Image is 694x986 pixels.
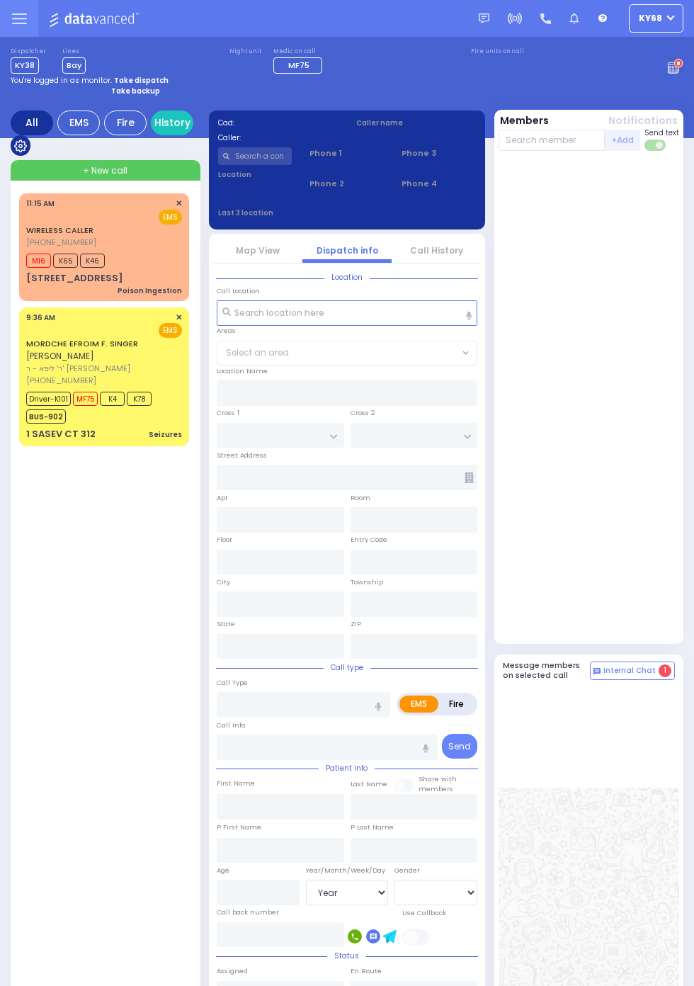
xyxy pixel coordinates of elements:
[104,110,147,135] div: Fire
[26,363,178,375] span: ר' ליפא - ר' [PERSON_NAME]
[324,662,370,673] span: Call type
[442,734,477,759] button: Send
[399,696,438,713] label: EMS
[593,668,601,675] img: comment-alt.png
[73,392,98,406] span: MF75
[218,147,292,165] input: Search a contact
[351,577,383,587] label: Township
[419,784,453,793] span: members
[644,138,667,152] label: Turn off text
[217,286,260,296] label: Call Location
[217,326,236,336] label: Areas
[149,429,182,440] div: Seizures
[479,13,489,24] img: message.svg
[229,47,261,56] label: Night unit
[176,312,182,324] span: ✕
[218,208,348,218] label: Last 3 location
[26,254,51,268] span: M16
[218,132,339,143] label: Caller:
[11,47,46,56] label: Dispatcher
[26,338,138,349] a: MORDCHE EFROIM F. SINGER
[217,366,268,376] label: Location Name
[127,392,152,406] span: K78
[176,198,182,210] span: ✕
[217,619,235,629] label: State
[217,450,267,460] label: Street Address
[218,169,292,180] label: Location
[319,763,375,773] span: Patient info
[83,164,127,177] span: + New call
[217,493,228,503] label: Apt
[26,392,71,406] span: Driver-K101
[659,664,671,677] span: 1
[53,254,78,268] span: K65
[217,300,477,326] input: Search location here
[111,86,160,96] strong: Take backup
[273,47,326,56] label: Medic on call
[288,59,309,71] span: MF75
[26,375,96,386] span: [PHONE_NUMBER]
[465,472,474,483] span: Other building occupants
[11,75,112,86] span: You're logged in as monitor.
[590,662,675,680] button: Internal Chat 1
[159,323,182,338] span: EMS
[394,866,420,875] label: Gender
[57,110,100,135] div: EMS
[217,822,261,832] label: P First Name
[159,210,182,225] span: EMS
[217,720,245,730] label: Call Info
[217,907,279,917] label: Call back number
[62,47,86,56] label: Lines
[26,271,123,285] div: [STREET_ADDRESS]
[26,409,66,424] span: BUS-902
[118,285,182,296] div: Poison Ingestion
[351,408,375,418] label: Cross 2
[49,10,143,28] img: Logo
[327,951,366,961] span: Status
[80,254,105,268] span: K46
[236,244,280,256] a: Map View
[603,666,656,676] span: Internal Chat
[26,350,94,362] span: [PERSON_NAME]
[419,774,457,783] small: Share with
[218,118,339,128] label: Cad:
[351,535,387,545] label: Entry Code
[639,12,662,25] span: ky68
[11,110,53,135] div: All
[62,57,86,74] span: Bay
[402,908,446,918] label: Use Callback
[351,822,394,832] label: P Last Name
[608,113,678,128] button: Notifications
[11,57,39,74] span: KY38
[309,178,384,190] span: Phone 2
[402,147,476,159] span: Phone 3
[26,427,96,441] div: 1 SASEV CT 312
[402,178,476,190] span: Phone 4
[644,127,679,138] span: Send text
[226,346,289,359] span: Select an area
[500,113,549,128] button: Members
[324,272,370,283] span: Location
[317,244,378,256] a: Dispatch info
[26,225,93,236] a: WIRELESS CALLER
[410,244,463,256] a: Call History
[217,866,229,875] label: Age
[351,619,361,629] label: ZIP
[309,147,384,159] span: Phone 1
[629,4,683,33] button: ky68
[499,130,605,151] input: Search member
[471,47,524,56] label: Fire units on call
[351,966,382,976] label: En Route
[217,778,255,788] label: First Name
[503,661,591,679] h5: Message members on selected call
[217,966,248,976] label: Assigned
[26,312,55,323] span: 9:36 AM
[100,392,125,406] span: K4
[438,696,475,713] label: Fire
[26,198,55,209] span: 11:15 AM
[217,408,239,418] label: Cross 1
[351,779,387,789] label: Last Name
[306,866,389,875] div: Year/Month/Week/Day
[217,535,232,545] label: Floor
[114,75,169,86] strong: Take dispatch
